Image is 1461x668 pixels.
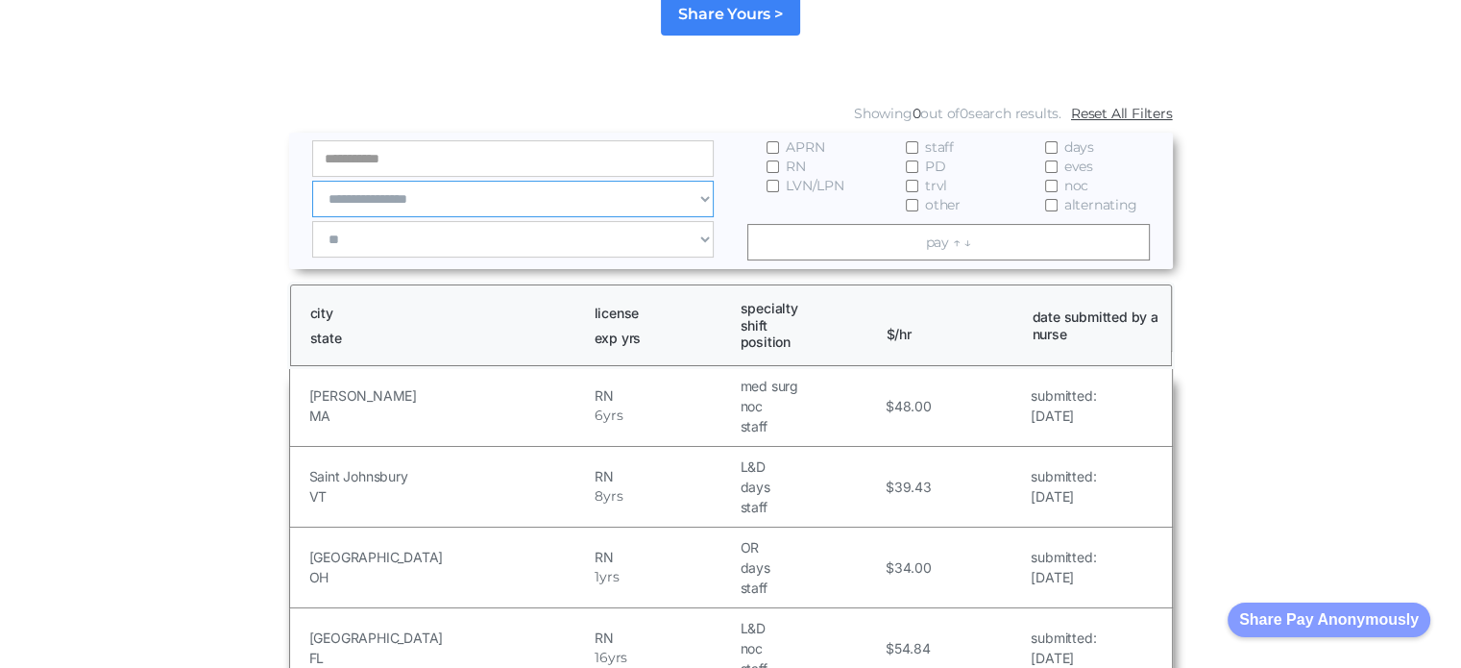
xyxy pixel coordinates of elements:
[925,157,946,176] span: PD
[740,638,880,658] h5: noc
[1033,309,1161,342] h1: date submitted by a nurse
[1064,195,1137,214] span: alternating
[595,567,599,587] h5: 1
[886,396,894,416] h5: $
[1031,385,1096,426] a: submitted:[DATE]
[608,648,627,668] h5: yrs
[894,477,932,497] h5: 39.43
[595,305,723,322] h1: license
[925,195,961,214] span: other
[1031,406,1096,426] h5: [DATE]
[1031,466,1096,507] a: submitted:[DATE]
[894,638,931,658] h5: 54.84
[740,477,880,497] h5: days
[1045,161,1058,173] input: eves
[603,406,622,426] h5: yrs
[925,137,954,157] span: staff
[1064,157,1093,176] span: eves
[595,406,603,426] h5: 6
[599,567,619,587] h5: yrs
[595,486,603,507] h5: 8
[595,628,735,648] h5: RN
[1031,547,1096,567] h5: submitted:
[741,334,869,351] h1: position
[1031,648,1096,668] h5: [DATE]
[309,648,591,668] h5: FL
[767,180,779,192] input: LVN/LPN
[310,305,577,322] h1: city
[906,180,918,192] input: trvl
[740,497,880,517] h5: staff
[886,477,894,497] h5: $
[309,567,591,587] h5: OH
[595,466,735,486] h5: RN
[887,309,1015,342] h1: $/hr
[740,376,880,396] h5: med surg
[595,330,723,347] h1: exp yrs
[1031,385,1096,406] h5: submitted:
[925,176,947,195] span: trvl
[1031,486,1096,507] h5: [DATE]
[906,141,918,154] input: staff
[1031,628,1096,648] h5: submitted:
[894,396,932,416] h5: 48.00
[960,105,968,122] span: 0
[1045,180,1058,192] input: noc
[886,557,894,578] h5: $
[309,628,591,648] h5: [GEOGRAPHIC_DATA]
[595,648,608,668] h5: 16
[309,385,591,406] h5: [PERSON_NAME]
[894,557,932,578] h5: 34.00
[740,416,880,436] h5: staff
[786,137,824,157] span: APRN
[310,330,577,347] h1: state
[1045,199,1058,211] input: alternating
[1031,547,1096,587] a: submitted:[DATE]
[786,176,844,195] span: LVN/LPN
[289,99,1173,269] form: Email Form
[906,199,918,211] input: other
[595,385,735,406] h5: RN
[1045,141,1058,154] input: days
[1031,466,1096,486] h5: submitted:
[747,224,1150,260] a: pay ↑ ↓
[741,317,869,334] h1: shift
[912,105,920,122] span: 0
[740,557,880,578] h5: days
[309,406,591,426] h5: MA
[740,457,880,477] h5: L&D
[1031,567,1096,587] h5: [DATE]
[595,547,735,567] h5: RN
[740,618,880,638] h5: L&D
[786,157,806,176] span: RN
[1031,628,1096,668] a: submitted:[DATE]
[603,486,622,507] h5: yrs
[740,578,880,598] h5: staff
[309,486,591,507] h5: VT
[309,547,591,567] h5: [GEOGRAPHIC_DATA]
[767,141,779,154] input: APRN
[741,300,869,317] h1: specialty
[1228,603,1430,637] button: Share Pay Anonymously
[1064,176,1088,195] span: noc
[906,161,918,173] input: PD
[1071,104,1173,123] a: Reset All Filters
[1064,137,1094,157] span: days
[767,161,779,173] input: RN
[740,396,880,416] h5: noc
[740,537,880,557] h5: OR
[309,466,591,486] h5: Saint Johnsbury
[886,638,894,658] h5: $
[854,104,1061,123] div: Showing out of search results.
